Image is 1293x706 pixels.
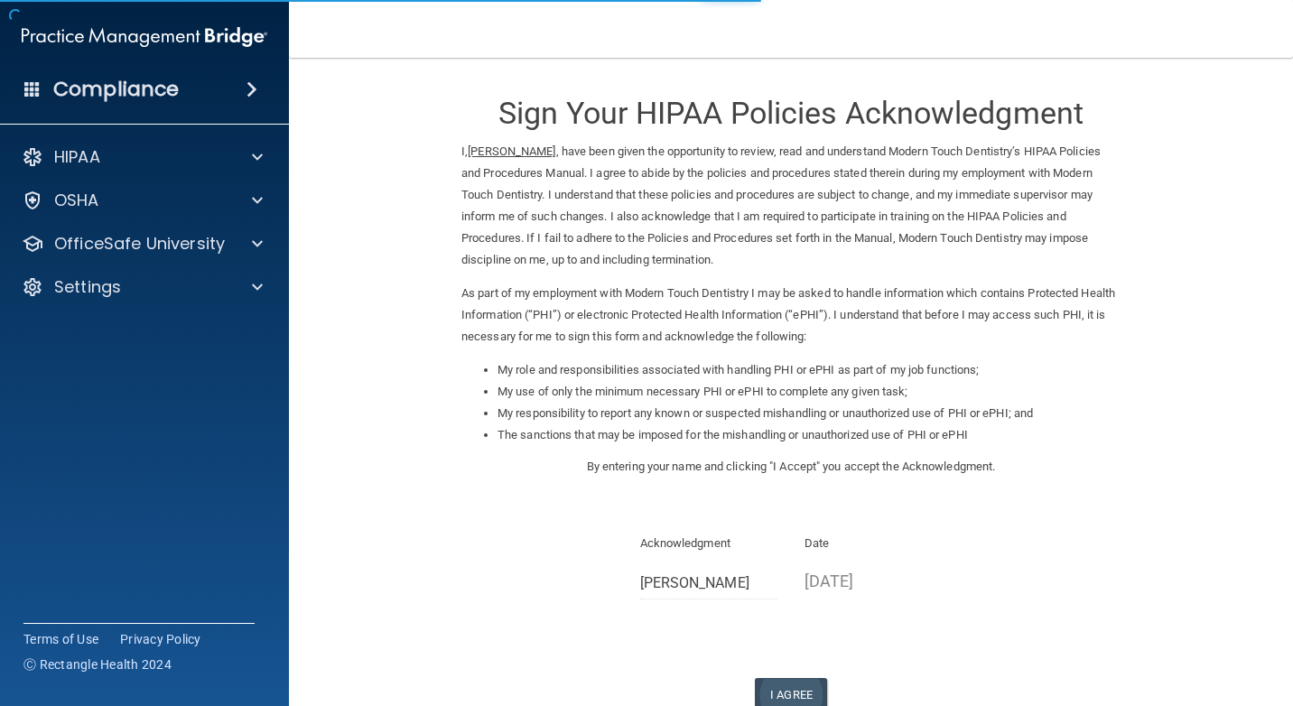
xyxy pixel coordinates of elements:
[498,403,1121,424] li: My responsibility to report any known or suspected mishandling or unauthorized use of PHI or ePHI...
[23,630,98,648] a: Terms of Use
[120,630,201,648] a: Privacy Policy
[22,19,267,55] img: PMB logo
[54,233,225,255] p: OfficeSafe University
[22,146,263,168] a: HIPAA
[53,77,179,102] h4: Compliance
[54,190,99,211] p: OSHA
[640,533,778,554] p: Acknowledgment
[461,283,1121,348] p: As part of my employment with Modern Touch Dentistry I may be asked to handle information which c...
[22,276,263,298] a: Settings
[498,381,1121,403] li: My use of only the minimum necessary PHI or ePHI to complete any given task;
[23,655,172,673] span: Ⓒ Rectangle Health 2024
[54,276,121,298] p: Settings
[640,566,778,599] input: Full Name
[22,233,263,255] a: OfficeSafe University
[498,424,1121,446] li: The sanctions that may be imposed for the mishandling or unauthorized use of PHI or ePHI
[498,359,1121,381] li: My role and responsibilities associated with handling PHI or ePHI as part of my job functions;
[468,144,555,158] ins: [PERSON_NAME]
[461,97,1121,130] h3: Sign Your HIPAA Policies Acknowledgment
[805,566,943,596] p: [DATE]
[22,190,263,211] a: OSHA
[805,533,943,554] p: Date
[461,141,1121,271] p: I, , have been given the opportunity to review, read and understand Modern Touch Dentistry’s HIPA...
[461,456,1121,478] p: By entering your name and clicking "I Accept" you accept the Acknowledgment.
[54,146,100,168] p: HIPAA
